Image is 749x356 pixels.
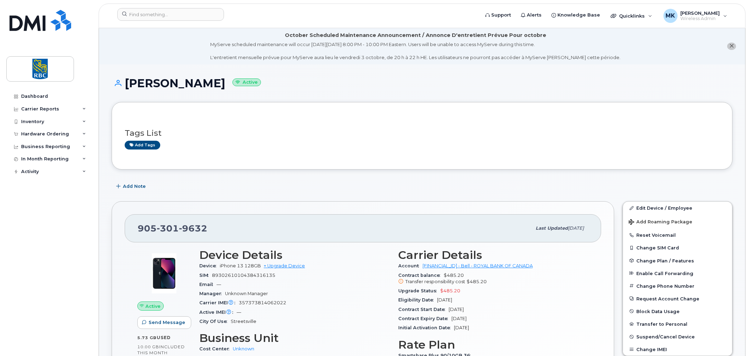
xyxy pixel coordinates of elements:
span: Transfer responsibility cost [405,279,465,284]
span: — [217,282,221,287]
span: $485.20 [467,279,487,284]
small: Active [232,78,261,87]
button: Change SIM Card [623,241,732,254]
button: Change Plan / Features [623,254,732,267]
button: Block Data Usage [623,305,732,318]
h3: Device Details [199,249,390,261]
span: Device [199,263,220,268]
a: Add tags [125,141,160,150]
h1: [PERSON_NAME] [112,77,732,89]
span: 89302610104384316135 [212,273,275,278]
button: Reset Voicemail [623,229,732,241]
h3: Carrier Details [398,249,589,261]
span: 10.00 GB [137,344,159,349]
span: 301 [157,223,179,234]
span: — [237,310,241,315]
span: Change Plan / Features [636,258,694,263]
span: Add Note [123,183,146,190]
span: [DATE] [568,225,584,231]
button: Transfer to Personal [623,318,732,330]
span: Unknown Manager [225,291,268,296]
img: image20231002-3703462-1ig824h.jpeg [143,252,185,294]
span: $485.20 [440,288,460,293]
a: + Upgrade Device [264,263,305,268]
span: Manager [199,291,225,296]
span: 357373814062022 [239,300,286,305]
button: Add Note [112,180,152,193]
div: MyServe scheduled maintenance will occur [DATE][DATE] 8:00 PM - 10:00 PM Eastern. Users will be u... [210,41,620,61]
h3: Tags List [125,129,719,138]
span: Contract Start Date [398,307,449,312]
a: Edit Device / Employee [623,202,732,214]
span: Active IMEI [199,310,237,315]
span: Suspend/Cancel Device [636,334,695,339]
span: Enable Call Forwarding [636,271,693,276]
span: [DATE] [451,316,467,321]
button: close notification [727,43,736,50]
span: Eligibility Date [398,297,437,303]
span: Account [398,263,423,268]
div: October Scheduled Maintenance Announcement / Annonce D'entretient Prévue Pour octobre [285,32,546,39]
span: SIM [199,273,212,278]
span: [DATE] [454,325,469,330]
span: included this month [137,344,185,356]
span: City Of Use [199,319,231,324]
button: Send Message [137,316,191,329]
span: Contract Expiry Date [398,316,451,321]
a: Unknown [233,346,254,351]
span: Carrier IMEI [199,300,239,305]
button: Enable Call Forwarding [623,267,732,280]
span: Upgrade Status [398,288,440,293]
span: Send Message [149,319,185,326]
span: Add Roaming Package [629,219,692,226]
button: Change IMEI [623,343,732,356]
span: Contract balance [398,273,444,278]
h3: Business Unit [199,332,390,344]
span: Email [199,282,217,287]
button: Change Phone Number [623,280,732,292]
span: Active [145,303,161,310]
span: iPhone 13 128GB [220,263,261,268]
span: Last updated [536,225,568,231]
span: 5.73 GB [137,335,157,340]
span: 9632 [179,223,207,234]
button: Suspend/Cancel Device [623,330,732,343]
a: [FINANCIAL_ID] - Bell - ROYAL BANK OF CANADA [423,263,533,268]
span: Cost Center [199,346,233,351]
button: Request Account Change [623,292,732,305]
span: Streetsville [231,319,256,324]
span: used [157,335,171,340]
button: Add Roaming Package [623,214,732,229]
span: $485.20 [398,273,589,285]
span: [DATE] [437,297,452,303]
span: Initial Activation Date [398,325,454,330]
span: [DATE] [449,307,464,312]
h3: Rate Plan [398,338,589,351]
span: 905 [138,223,207,234]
